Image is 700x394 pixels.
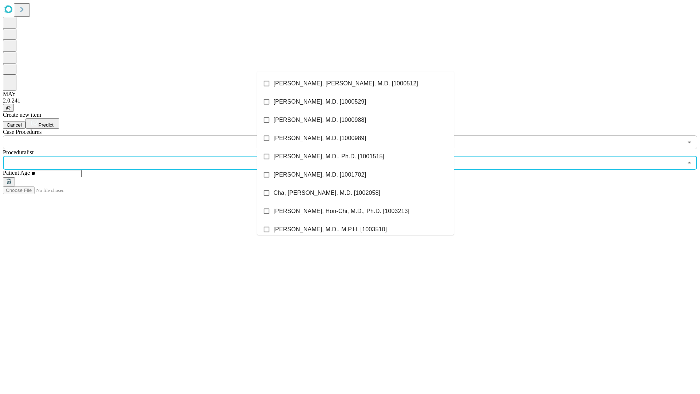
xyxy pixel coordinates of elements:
[3,121,26,129] button: Cancel
[3,112,41,118] span: Create new item
[273,152,384,161] span: [PERSON_NAME], M.D., Ph.D. [1001515]
[3,129,42,135] span: Scheduled Procedure
[26,118,59,129] button: Predict
[6,105,11,111] span: @
[273,170,366,179] span: [PERSON_NAME], M.D. [1001702]
[273,134,366,143] span: [PERSON_NAME], M.D. [1000989]
[273,79,418,88] span: [PERSON_NAME], [PERSON_NAME], M.D. [1000512]
[3,104,14,112] button: @
[273,207,409,216] span: [PERSON_NAME], Hon-Chi, M.D., Ph.D. [1003213]
[684,137,695,147] button: Open
[3,97,697,104] div: 2.0.241
[7,122,22,128] span: Cancel
[273,97,366,106] span: [PERSON_NAME], M.D. [1000529]
[273,225,387,234] span: [PERSON_NAME], M.D., M.P.H. [1003510]
[273,189,380,197] span: Cha, [PERSON_NAME], M.D. [1002058]
[273,116,366,124] span: [PERSON_NAME], M.D. [1000988]
[3,170,30,176] span: Patient Age
[684,158,695,168] button: Close
[38,122,53,128] span: Predict
[3,91,697,97] div: MAY
[3,149,34,155] span: Proceduralist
